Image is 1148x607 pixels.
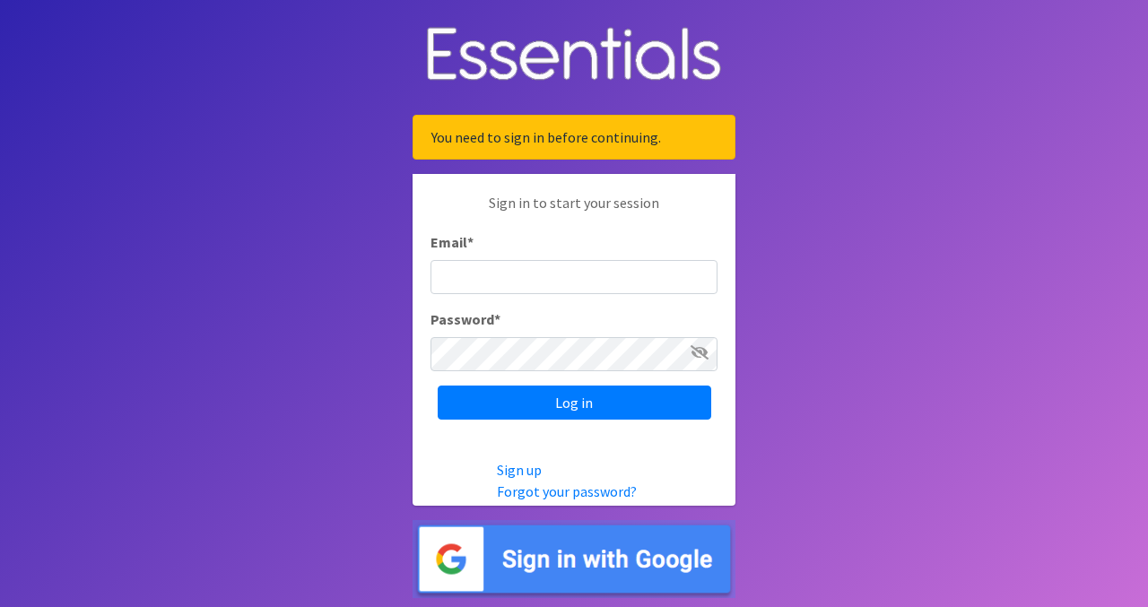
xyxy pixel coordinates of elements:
[497,461,542,479] a: Sign up
[430,231,474,253] label: Email
[494,310,500,328] abbr: required
[413,9,735,101] img: Human Essentials
[413,115,735,160] div: You need to sign in before continuing.
[413,520,735,598] img: Sign in with Google
[430,308,500,330] label: Password
[438,386,711,420] input: Log in
[430,192,717,231] p: Sign in to start your session
[467,233,474,251] abbr: required
[497,482,637,500] a: Forgot your password?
